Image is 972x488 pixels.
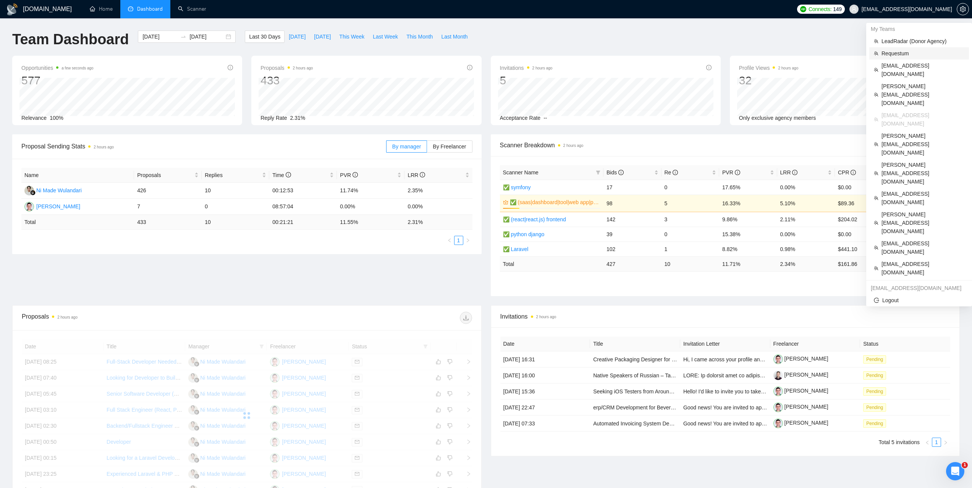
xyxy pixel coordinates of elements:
[777,195,835,212] td: 5.10%
[137,6,163,12] span: Dashboard
[835,256,893,271] td: $ 161.86
[739,73,799,88] div: 32
[94,145,114,149] time: 2 hours ago
[719,180,777,195] td: 17.65%
[881,210,964,235] span: [PERSON_NAME][EMAIL_ADDRESS][DOMAIN_NAME]
[61,66,93,70] time: a few seconds ago
[463,236,472,245] li: Next Page
[500,337,590,351] th: Date
[835,212,893,227] td: $204.02
[503,184,531,190] a: ✅ symfony
[863,355,886,364] span: Pending
[593,404,700,411] a: erp/CRM Development for Beverage Industry
[593,420,694,427] a: Automated Invoicing System Development
[202,199,269,215] td: 0
[739,115,816,121] span: Only exclusive agency members
[593,388,787,395] a: Seeking iOS Testers from Around the World | Help Us Test a Real-World App Flow
[863,404,889,410] a: Pending
[500,115,541,121] span: Acceptance Rate
[134,199,202,215] td: 7
[437,31,472,43] button: Last Month
[603,227,661,242] td: 39
[590,399,680,416] td: erp/CRM Development for Beverage Industry
[445,236,454,245] li: Previous Page
[543,115,547,121] span: --
[404,183,472,199] td: 2.35%
[957,6,969,12] a: setting
[134,183,202,199] td: 426
[260,63,313,72] span: Proposals
[500,140,951,150] span: Scanner Breakdown
[673,170,678,175] span: info-circle
[590,416,680,432] td: Automated Invoicing System Development
[863,403,886,412] span: Pending
[773,387,783,396] img: c1zGJ9btjoWUYXFt9T2l-lKm1wf_Q1Hg0frbz9aT2AMgL8nSaxEnolXP9hL4lNyRYq
[340,172,358,178] span: PVR
[773,370,783,380] img: c14aCd22Gksy3l5Nmwl_3m8x1BzX30asuszDvIDLzBDhqoSSuirevjWV0x45mRaSDf
[874,68,878,72] span: team
[719,256,777,271] td: 11.71 %
[603,256,661,271] td: 427
[800,6,806,12] img: upwork-logo.png
[863,388,889,394] a: Pending
[874,196,878,200] span: team
[866,23,972,35] div: My Teams
[503,231,545,237] a: ✅ python django
[874,117,878,122] span: team
[6,3,18,16] img: logo
[962,462,968,468] span: 1
[957,3,969,15] button: setting
[777,242,835,256] td: 0.98%
[272,172,291,178] span: Time
[269,215,337,230] td: 00:21:21
[503,169,539,176] span: Scanner Name
[874,51,878,56] span: team
[293,66,313,70] time: 2 hours ago
[90,6,113,12] a: homeHome
[260,115,287,121] span: Reply Rate
[863,372,889,378] a: Pending
[780,169,798,176] span: LRR
[661,180,720,195] td: 0
[339,32,364,41] span: This Week
[433,143,466,150] span: By Freelancer
[923,438,932,447] li: Previous Page
[500,73,553,88] div: 5
[503,216,566,222] a: ✅ (react|react.js) frontend
[925,440,930,445] span: left
[863,387,886,396] span: Pending
[202,168,269,183] th: Replies
[923,438,932,447] button: left
[874,92,878,97] span: team
[661,242,720,256] td: 1
[773,403,783,412] img: c1zGJ9btjoWUYXFt9T2l-lKm1wf_Q1Hg0frbz9aT2AMgL8nSaxEnolXP9hL4lNyRYq
[946,462,964,480] iframe: Intercom live chat
[593,356,779,362] a: Creative Packaging Designer for Premium Skincare Patches (Long-Term Work
[661,256,720,271] td: 10
[603,242,661,256] td: 102
[874,245,878,250] span: team
[773,356,828,362] a: [PERSON_NAME]
[353,172,358,177] span: info-circle
[134,168,202,183] th: Proposals
[719,227,777,242] td: 15.38%
[770,337,860,351] th: Freelancer
[454,236,463,245] a: 1
[500,399,590,416] td: [DATE] 22:47
[860,337,950,351] th: Status
[881,190,964,206] span: [EMAIL_ADDRESS][DOMAIN_NAME]
[661,212,720,227] td: 3
[447,238,452,243] span: left
[290,115,306,121] span: 2.31%
[863,420,889,426] a: Pending
[874,296,964,304] span: Logout
[941,438,950,447] li: Next Page
[863,356,889,362] a: Pending
[337,183,404,199] td: 11.74%
[134,215,202,230] td: 433
[590,337,680,351] th: Title
[24,187,82,193] a: NMNi Made Wulandari
[128,6,133,11] span: dashboard
[202,183,269,199] td: 10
